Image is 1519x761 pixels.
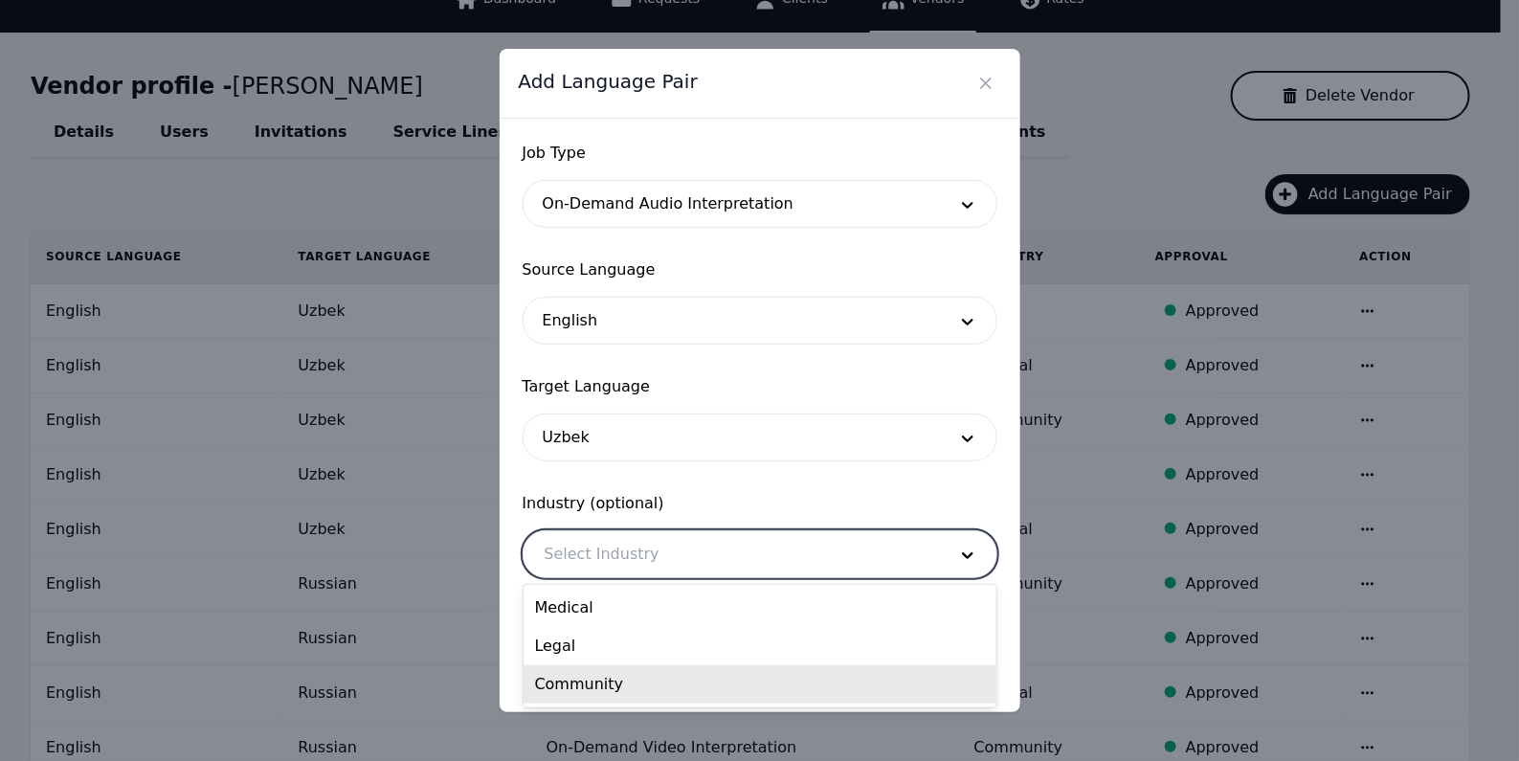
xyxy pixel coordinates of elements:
span: Target Language [523,375,997,398]
span: Add Language Pair [519,68,698,95]
div: Legal [524,627,996,665]
span: Source Language [523,258,997,281]
div: Medical [524,589,996,627]
button: Close [971,68,1001,99]
span: Job Type [523,142,997,165]
span: Industry (optional) [523,492,997,515]
div: Community [524,665,996,704]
